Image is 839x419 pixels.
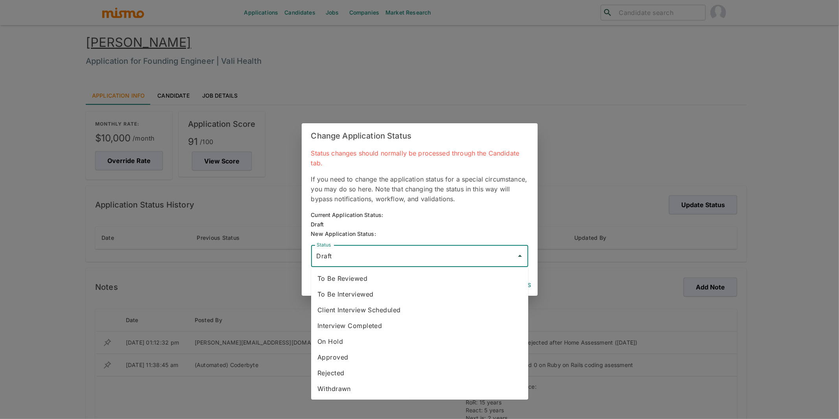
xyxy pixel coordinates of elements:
li: Rejected [311,365,528,381]
li: To Be Interviewed [311,286,528,302]
div: Current Application Status: [311,210,384,220]
li: To Be Reviewed [311,271,528,286]
div: Draft [311,220,384,229]
button: Close [514,250,526,261]
span: Status changes should normally be processed through the Candidate tab. [311,149,520,167]
span: If you need to change the application status for a special circumstance, you may do so here. Note... [311,175,527,203]
li: Client Interview Scheduled [311,302,528,318]
label: Status [317,241,331,248]
li: Interview Completed [311,318,528,334]
li: Approved [311,349,528,365]
li: On Hold [311,334,528,349]
li: Withdrawn [311,381,528,397]
h2: Change Application Status [302,123,538,148]
div: New Application Status: [311,229,528,239]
